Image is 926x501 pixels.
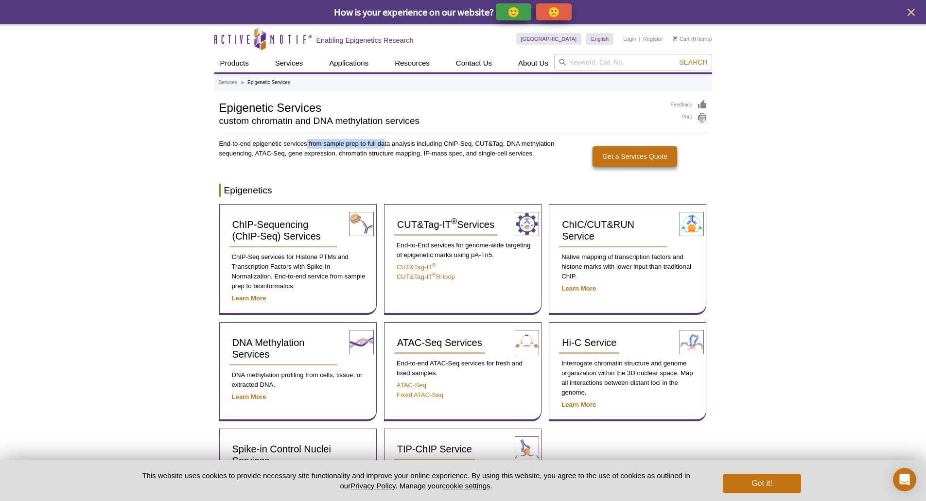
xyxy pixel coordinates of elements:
[247,80,290,85] li: Epigenetic Services
[397,391,443,398] a: Fixed ATAC-Seq
[671,113,707,123] a: Print
[554,54,712,70] input: Keyword, Cat. No.
[397,263,436,271] a: CUT&Tag-IT®
[643,35,663,42] a: Register
[397,219,494,230] span: CUT&Tag-IT Services
[334,6,494,18] span: How is your experience on our website?
[723,474,801,493] button: Got it!
[905,6,917,18] button: close
[442,482,490,490] button: cookie settings
[394,439,475,460] a: TIP-ChIP Service
[673,36,677,41] img: Your Cart
[219,117,661,125] h2: custom chromatin and DNA methylation services
[241,80,244,85] li: »
[350,482,395,490] a: Privacy Policy
[673,33,712,45] li: (0 items)
[679,58,707,66] span: Search
[562,219,634,242] span: ChIC/CUT&RUN Service
[548,6,560,18] p: 🙁
[507,6,520,18] p: 🙂
[394,241,531,260] p: End-to-End services for genome-wide targeting of epigenetic marks using pA-Tn5.
[515,436,539,461] img: TIP-ChIP Service
[680,330,704,354] img: Hi-C Service
[432,272,436,277] sup: ®
[639,33,641,45] li: |
[680,212,704,236] img: ChIC/CUT&RUN Service
[432,262,436,268] sup: ®
[349,212,374,236] img: ChIP-Seq Services
[232,219,321,242] span: ChIP-Sequencing (ChIP-Seq) Services
[219,78,237,87] a: Services
[512,54,554,72] a: About Us
[397,444,472,454] span: TIP-ChIP Service
[229,370,367,390] p: DNA methylation profiling from cells, tissue, or extracted DNA.
[232,337,305,360] span: DNA Methylation Services
[229,332,338,365] a: DNA Methylation Services
[323,54,374,72] a: Applications
[349,330,374,354] img: DNA Methylation Services
[229,252,367,291] p: ChIP-Seq services for Histone PTMs and Transcription Factors with Spike-In Normalization. End-to-...
[676,58,710,67] button: Search
[219,100,661,114] h1: Epigenetic Services
[229,439,367,472] a: Spike-in Control Nuclei Services
[593,146,677,167] a: Get a Services Quote
[450,54,498,72] a: Contact Us
[397,381,426,389] a: ATAC-Seq
[397,273,455,280] a: CUT&Tag-IT®R-loop
[515,330,539,354] img: ATAC-Seq Services
[673,35,690,42] a: Cart
[559,214,667,247] a: ChIC/CUT&RUN Service
[394,332,485,354] a: ATAC-Seq Services
[451,217,457,226] sup: ®
[316,36,414,45] h2: Enabling Epigenetics Research
[214,54,255,72] a: Products
[623,35,636,42] a: Login
[516,33,582,45] a: [GEOGRAPHIC_DATA]
[893,468,916,491] div: Open Intercom Messenger
[562,337,616,348] span: Hi-C Service
[232,444,331,466] span: Spike-in Control Nuclei Services
[561,285,596,292] a: Learn More
[269,54,309,72] a: Services
[561,401,596,408] a: Learn More
[394,214,497,236] a: CUT&Tag-IT®Services
[559,359,696,397] p: Interrogate chromatin structure and genome organization within the 3D nuclear space. Map all inte...
[219,184,707,197] h2: Epigenetics
[671,100,707,110] a: Feedback
[515,212,539,236] img: CUT&Tag-IT® Services
[232,393,266,400] a: Learn More
[394,359,531,378] p: End-to-end ATAC-Seq services for fresh and fixed samples.
[389,54,436,72] a: Resources
[219,139,556,158] p: End-to-end epigenetic services from sample prep to full data analysis including ChIP-Seq, CUT&Tag...
[586,33,613,45] a: English
[232,294,266,302] a: Learn More
[397,337,482,348] span: ATAC-Seq Services
[559,252,696,281] p: Native mapping of transcription factors and histone marks with lower input than traditional ChIP.
[559,332,619,354] a: Hi-C Service
[229,214,338,247] a: ChIP-Sequencing (ChIP-Seq) Services
[125,470,707,491] p: This website uses cookies to provide necessary site functionality and improve your online experie...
